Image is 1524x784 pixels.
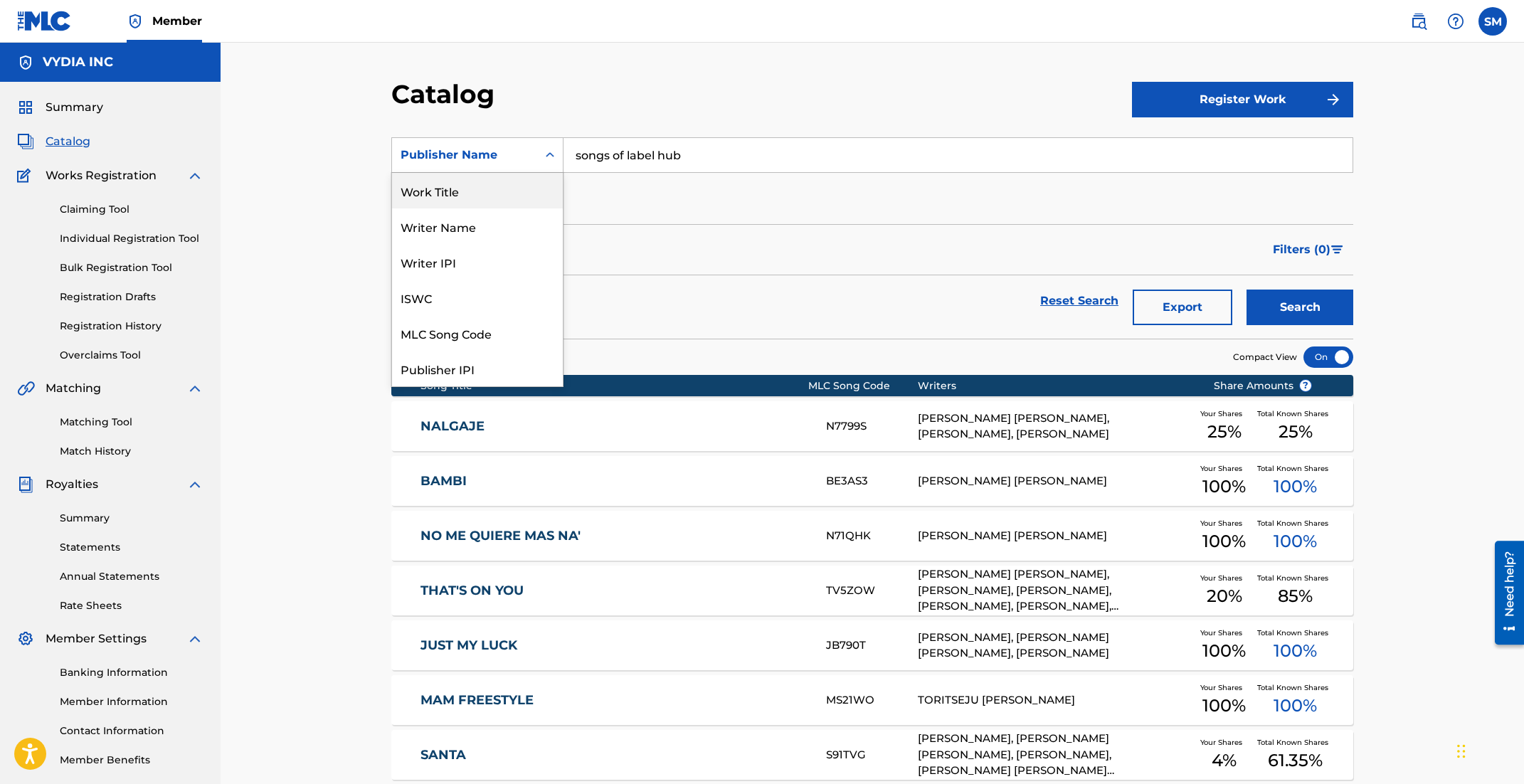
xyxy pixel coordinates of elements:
img: Top Rightsholder [127,13,144,30]
span: 100 % [1202,638,1246,664]
a: Annual Statements [60,569,203,584]
img: expand [186,630,203,647]
div: MLC Song Code [392,315,563,351]
div: Chat Widget [1453,716,1524,784]
div: [PERSON_NAME] [PERSON_NAME] [918,528,1192,544]
div: [PERSON_NAME] [PERSON_NAME] [918,473,1192,489]
span: 85 % [1278,583,1313,609]
button: Export [1133,290,1232,325]
a: NO ME QUIERE MAS NA' [420,528,808,544]
span: Filters ( 0 ) [1273,241,1330,258]
a: Member Benefits [60,753,203,768]
a: Rate Sheets [60,598,203,613]
span: 61.35 % [1268,748,1323,773]
a: Registration History [60,319,203,334]
div: Writer Name [392,208,563,244]
span: 100 % [1202,693,1246,719]
span: Your Shares [1200,682,1248,693]
a: Registration Drafts [60,290,203,304]
img: f7272a7cc735f4ea7f67.svg [1325,91,1342,108]
div: MS21WO [826,692,917,709]
a: SANTA [420,747,808,763]
img: expand [186,476,203,493]
div: Publisher IPI [392,351,563,386]
a: Public Search [1404,7,1433,36]
span: 100 % [1202,529,1246,554]
a: Reset Search [1033,285,1126,317]
span: 4 % [1212,748,1237,773]
img: Matching [17,380,35,397]
span: 20 % [1207,583,1242,609]
a: Matching Tool [60,415,203,430]
a: Contact Information [60,724,203,738]
div: N71QHK [826,528,917,544]
div: ISWC [392,280,563,315]
button: Register Work [1132,82,1353,117]
span: Works Registration [46,167,157,184]
button: Search [1247,290,1353,325]
span: Matching [46,380,101,397]
form: Search Form [391,137,1353,339]
div: Song Title [420,378,808,393]
span: Member [152,13,202,29]
span: Total Known Shares [1257,573,1334,583]
span: Total Known Shares [1257,682,1334,693]
div: Publisher Name [401,147,529,164]
span: 100 % [1274,529,1317,554]
div: Work Title [392,173,563,208]
img: Summary [17,99,34,116]
span: ? [1300,380,1311,391]
a: Individual Registration Tool [60,231,203,246]
img: help [1447,13,1464,30]
div: User Menu [1478,7,1507,36]
a: Summary [60,511,203,526]
span: Total Known Shares [1257,463,1334,474]
div: Writers [918,378,1192,393]
span: 25 % [1207,419,1242,445]
div: MLC Song Code [808,378,918,393]
img: search [1410,13,1427,30]
div: [PERSON_NAME] [PERSON_NAME], [PERSON_NAME], [PERSON_NAME], [PERSON_NAME], [PERSON_NAME], [PERSON_... [918,566,1192,615]
img: Works Registration [17,167,36,184]
img: filter [1331,245,1343,254]
a: SummarySummary [17,99,103,116]
div: [PERSON_NAME] [PERSON_NAME], [PERSON_NAME], [PERSON_NAME] [918,410,1192,443]
span: Your Shares [1200,463,1248,474]
img: Member Settings [17,630,34,647]
a: Claiming Tool [60,202,203,217]
div: TV5ZOW [826,583,917,599]
button: Filters (0) [1264,232,1353,267]
span: 100 % [1274,474,1317,499]
span: Your Shares [1200,518,1248,529]
img: expand [186,380,203,397]
img: MLC Logo [17,11,72,31]
span: Your Shares [1200,627,1248,638]
img: expand [186,167,203,184]
h5: VYDIA INC [43,54,113,70]
span: Your Shares [1200,737,1248,748]
div: Drag [1457,730,1466,773]
a: Banking Information [60,665,203,680]
a: MAM FREESTYLE [420,692,808,709]
span: Your Shares [1200,573,1248,583]
div: BE3AS3 [826,473,917,489]
div: JB790T [826,637,917,654]
span: 100 % [1274,638,1317,664]
div: S91TVG [826,747,917,763]
span: 25 % [1279,419,1313,445]
span: Total Known Shares [1257,408,1334,419]
span: Your Shares [1200,408,1248,419]
span: Catalog [46,133,90,150]
a: Bulk Registration Tool [60,260,203,275]
span: 100 % [1202,474,1246,499]
span: Total Known Shares [1257,518,1334,529]
span: Summary [46,99,103,116]
a: Match History [60,444,203,459]
span: Total Known Shares [1257,737,1334,748]
img: Catalog [17,133,34,150]
a: Statements [60,540,203,555]
div: TORITSEJU [PERSON_NAME] [918,692,1192,709]
div: Help [1441,7,1470,36]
